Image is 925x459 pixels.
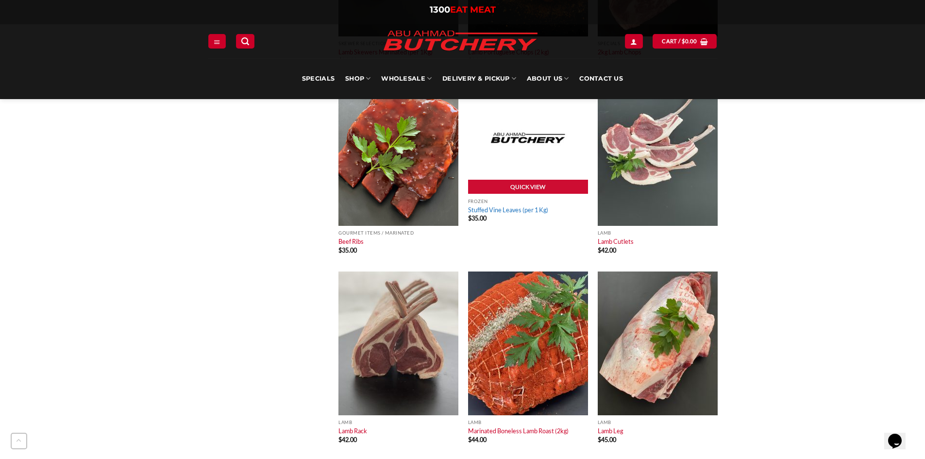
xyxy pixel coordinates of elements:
[468,420,588,425] p: Lamb
[338,436,342,443] span: $
[468,427,569,435] a: Marinated Boneless Lamb Roast (2kg)
[468,206,548,214] a: Stuffed Vine Leaves (per 1 Kg)
[682,37,685,46] span: $
[598,246,616,254] bdi: 42.00
[11,433,27,449] button: Go to top
[338,436,357,443] bdi: 42.00
[527,58,569,99] a: About Us
[468,436,471,443] span: $
[338,246,357,254] bdi: 35.00
[468,180,588,194] a: Quick View
[468,214,487,222] bdi: 35.00
[598,82,718,226] img: Lamb Cutlets
[468,436,487,443] bdi: 44.00
[468,272,588,415] img: Marinated-Boneless-Lamb-Roast
[338,427,367,435] a: Lamb Rack
[598,230,718,236] p: Lamb
[430,4,496,15] a: 1300EAT MEAT
[662,37,697,46] span: Cart /
[430,4,450,15] span: 1300
[338,420,458,425] p: Lamb
[302,58,335,99] a: Specials
[682,38,697,44] bdi: 0.00
[345,58,370,99] a: SHOP
[598,246,601,254] span: $
[598,436,601,443] span: $
[468,199,588,204] p: Frozen
[579,58,623,99] a: Contact Us
[653,34,717,48] a: View cart
[884,420,915,449] iframe: chat widget
[598,272,718,415] img: Lamb Leg
[338,238,364,245] a: Beef Ribs
[338,230,458,236] p: Gourmet Items / Marinated
[338,272,458,415] img: Lamb Rack
[236,34,254,48] a: Search
[598,420,718,425] p: Lamb
[442,58,516,99] a: Delivery & Pickup
[468,214,471,222] span: $
[338,246,342,254] span: $
[598,238,634,245] a: Lamb Cutlets
[468,82,588,194] img: Placeholder
[338,82,458,226] img: Beef Ribs
[208,34,226,48] a: Menu
[625,34,642,48] a: Login
[381,58,432,99] a: Wholesale
[598,427,623,435] a: Lamb Leg
[375,24,545,58] img: Abu Ahmad Butchery
[450,4,496,15] span: EAT MEAT
[598,436,616,443] bdi: 45.00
